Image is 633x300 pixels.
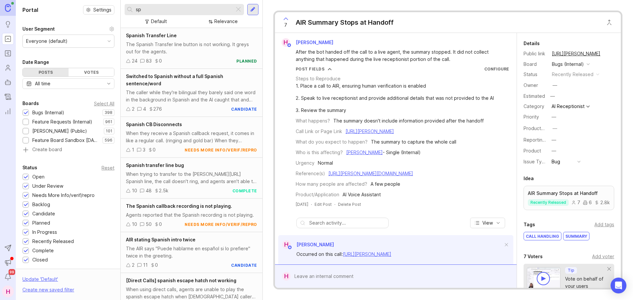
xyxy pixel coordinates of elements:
div: - Single (Internal) [346,149,421,156]
span: 7 [284,21,287,29]
div: H [282,240,291,249]
a: AIR Summary Stops at Handoffrecently released762.8k [524,186,614,210]
div: candidate [231,106,257,112]
div: needs more info/verif/repro [185,147,257,153]
div: — [552,113,556,121]
div: 2. Speak to live receptionist and provide additional details that was not provided to the AI [296,95,494,102]
label: ProductboardID [524,125,558,131]
p: 961 [105,119,112,124]
div: Open Intercom Messenger [611,278,626,293]
button: ProductboardID [551,124,559,133]
div: How many people are affected? [296,180,367,188]
p: AIR Summary Stops at Handoff [528,190,610,197]
a: Ideas [2,18,14,30]
div: AI Receptionist [552,104,585,109]
p: 101 [106,128,112,134]
div: Under Review [32,182,63,190]
button: H [2,286,14,297]
div: Votes [69,68,114,76]
a: [URL][PERSON_NAME][DOMAIN_NAME] [328,171,413,176]
span: Spanish transfer line bug [126,162,184,168]
div: 10 [132,221,137,228]
div: Bugs (Internal) [552,61,584,68]
div: What do you expect to happen? [296,138,368,146]
div: Open [32,173,45,180]
a: [PERSON_NAME] [346,150,383,155]
div: — [552,147,556,154]
div: Add voter [592,253,614,260]
div: complete [232,188,257,194]
div: In Progress [32,229,57,236]
div: All time [35,80,50,87]
a: Autopilot [2,76,14,88]
div: When they receive a Spanish callback request, it comes in like a regular call. (ringing and gold ... [126,130,257,144]
div: What happens? [296,117,330,124]
div: Posts [23,68,69,76]
div: — [552,136,556,144]
div: Owner [524,82,547,89]
span: Switched to Spanish without a full Spanish sentence/word [126,73,223,86]
div: candidate [231,262,257,268]
div: 0 [159,57,162,65]
div: Call Link or Page Link [296,128,342,135]
div: Post Fields [296,66,325,72]
div: Estimated [524,94,545,98]
div: — [548,92,557,100]
div: 83 [146,57,152,65]
div: 0 [153,146,156,153]
div: The caller while they're bilingual they barely said one word in the background in Spanish and the... [126,89,257,103]
p: 398 [105,110,112,115]
div: Default [151,18,167,25]
img: Canny Home [5,4,11,12]
div: Agents reported that the Spanish recording is not playing. [126,211,257,219]
img: member badge [287,245,292,250]
a: Users [2,62,14,74]
div: Boards [22,99,39,107]
label: Product [524,148,541,153]
div: Reset [102,166,114,170]
div: 7 Voters [524,253,543,260]
span: [PERSON_NAME] [296,40,333,45]
span: Settings [93,7,111,13]
div: When trying to transfer to the [PERSON_NAME][URL] Spanish line, the call doesn't ring, and agents... [126,171,257,185]
span: View [482,220,493,226]
div: Delete Post [338,202,361,207]
div: 4 [143,105,146,113]
div: Urgency [296,159,315,167]
button: Post Fields [296,66,332,72]
a: [URL][PERSON_NAME] [550,49,602,58]
img: member badge [286,43,291,48]
div: 0 [159,221,162,228]
div: Select All [94,102,114,105]
label: Issue Type [524,159,548,164]
p: 596 [105,138,112,143]
div: planned [236,58,257,64]
button: Send to Autopilot [2,242,14,254]
div: Normal [318,159,333,167]
div: 10 [132,187,137,194]
div: 2.8k [594,200,610,205]
div: 3. Review the summary [296,107,494,114]
div: 0 [155,261,158,269]
a: Roadmaps [2,47,14,59]
time: [DATE] [296,202,308,207]
span: Spanish CB Disconnects [126,122,182,127]
a: [URL][PERSON_NAME] [346,128,394,134]
div: Steps to Reproduce [296,75,341,82]
label: Priority [524,114,539,120]
span: [Direct Calls] spanish escape hatch not working [126,278,236,283]
div: Add tags [594,221,614,228]
div: Idea [524,175,534,182]
div: After the bot handed off the call to a live agent, the summary stopped. It did not collect anythi... [296,48,503,63]
div: recently released [552,71,593,78]
div: Status [524,71,547,78]
div: Feature Board Sandbox [DATE] [32,137,99,144]
div: 50 [146,221,152,228]
div: 1. Place a call to AIR, ensuring human verification is enabled [296,82,494,90]
div: Everyone (default) [26,38,68,45]
div: call handling [524,232,561,240]
svg: toggle icon [104,81,114,86]
div: AIR Summary Stops at Handoff [296,18,394,27]
a: H[PERSON_NAME] [278,240,334,249]
div: Needs More Info/verif/repro [32,192,95,199]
